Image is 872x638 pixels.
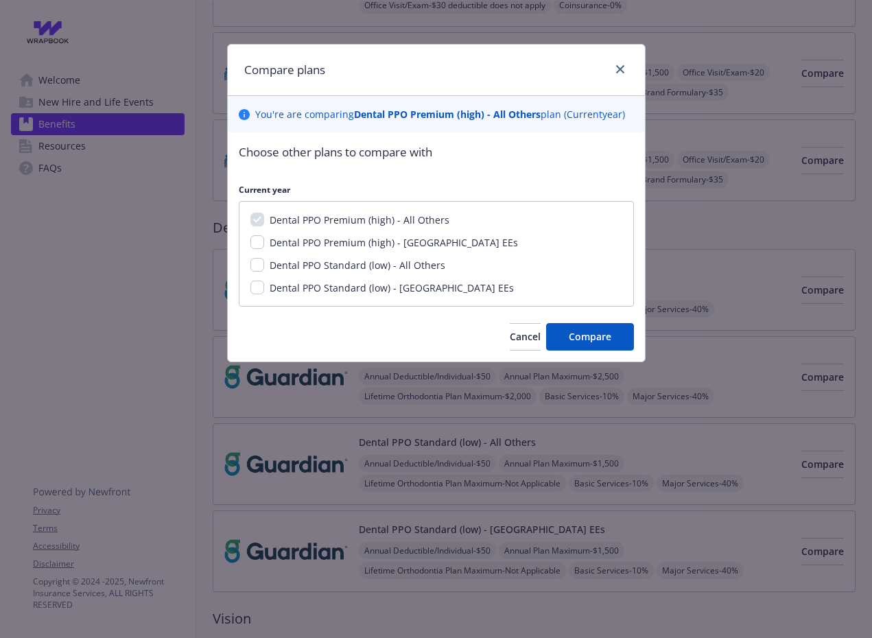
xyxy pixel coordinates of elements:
[612,61,628,78] a: close
[270,281,514,294] span: Dental PPO Standard (low) - [GEOGRAPHIC_DATA] EEs
[239,143,634,161] p: Choose other plans to compare with
[510,323,541,351] button: Cancel
[270,236,518,249] span: Dental PPO Premium (high) - [GEOGRAPHIC_DATA] EEs
[510,330,541,343] span: Cancel
[270,259,445,272] span: Dental PPO Standard (low) - All Others
[354,108,541,121] b: Dental PPO Premium (high) - All Others
[546,323,634,351] button: Compare
[255,107,625,121] p: You ' re are comparing plan ( Current year)
[244,61,325,79] h1: Compare plans
[239,184,634,196] p: Current year
[569,330,611,343] span: Compare
[270,213,449,226] span: Dental PPO Premium (high) - All Others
